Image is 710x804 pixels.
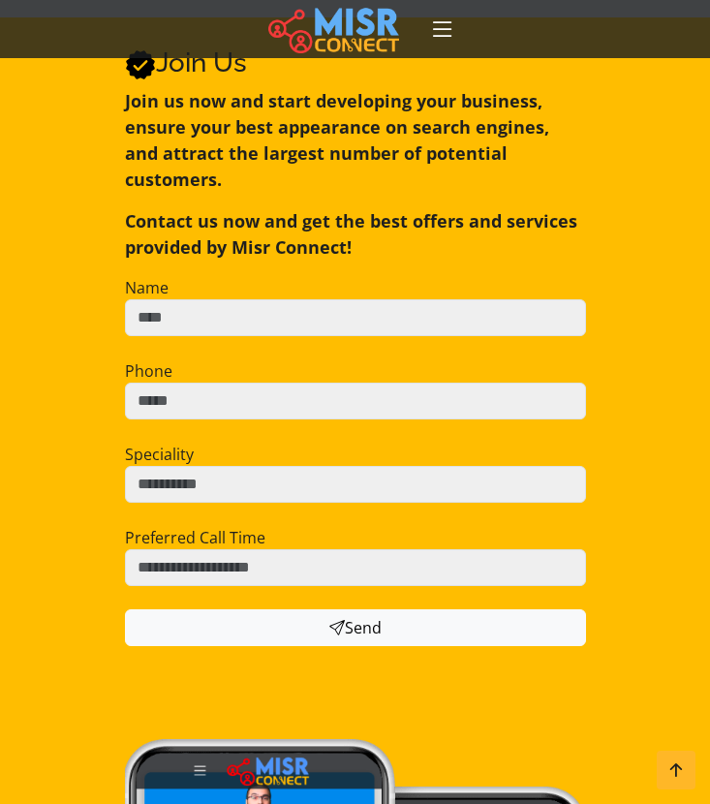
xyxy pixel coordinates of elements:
[125,609,586,646] button: Send
[125,526,265,549] label: Preferred Call Time
[125,208,586,261] p: Contact us now and get the best offers and services provided by Misr Connect!
[268,5,398,53] img: main.misr_connect
[125,359,172,383] label: Phone
[125,49,156,80] svg: Verified account
[125,276,169,299] label: Name
[125,88,586,193] p: Join us now and start developing your business, ensure your best appearance on search engines, an...
[125,46,586,80] h2: Join Us
[125,443,194,466] label: Speciality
